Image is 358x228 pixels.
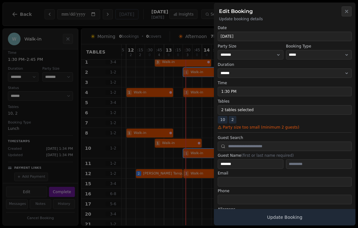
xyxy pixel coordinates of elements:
label: Email [218,171,352,176]
button: Update Booking [214,209,355,225]
span: (first or last name required) [241,153,294,158]
label: Guest Search [218,135,352,140]
label: Guest Name [218,153,352,158]
button: [DATE] [218,32,352,41]
span: Party size too small (minimum 2 guests) [223,125,299,130]
label: Duration [218,62,352,67]
span: 10 [218,116,228,123]
label: Booking Type [286,44,352,49]
label: Phone [218,188,352,193]
label: Party Size [218,44,283,49]
button: 1:30 PM [218,87,352,96]
label: Date [218,25,352,30]
h2: Edit Booking [219,8,350,15]
label: Time [218,80,352,85]
p: Update booking details [219,16,350,22]
button: 2 tables selected [218,105,352,115]
label: Tables [218,99,352,104]
label: Allergens [218,207,352,212]
span: 2 [229,116,236,123]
